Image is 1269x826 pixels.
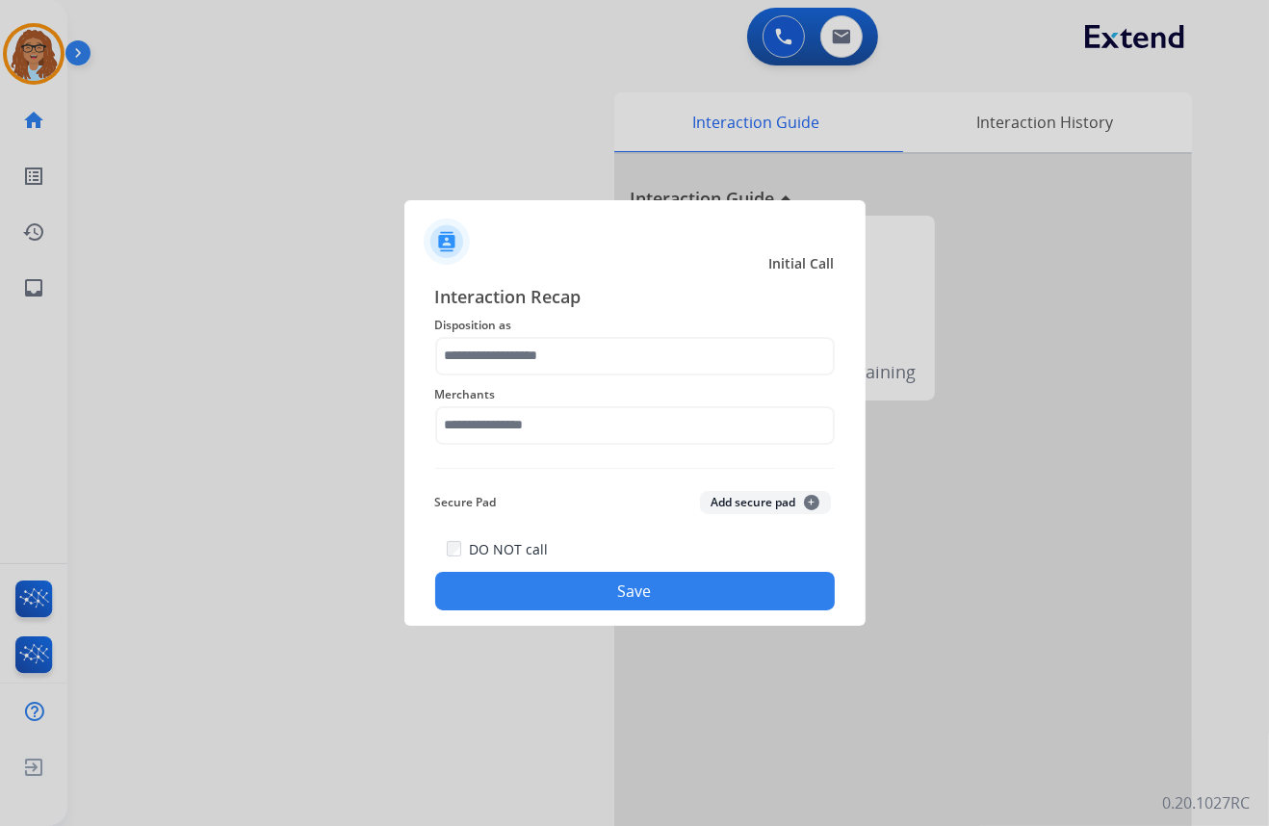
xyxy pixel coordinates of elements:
[700,491,831,514] button: Add secure pad+
[435,283,835,314] span: Interaction Recap
[435,572,835,610] button: Save
[435,314,835,337] span: Disposition as
[435,491,497,514] span: Secure Pad
[469,540,548,559] label: DO NOT call
[435,383,835,406] span: Merchants
[769,254,835,273] span: Initial Call
[804,495,819,510] span: +
[435,468,835,469] img: contact-recap-line.svg
[1162,791,1250,814] p: 0.20.1027RC
[424,219,470,265] img: contactIcon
